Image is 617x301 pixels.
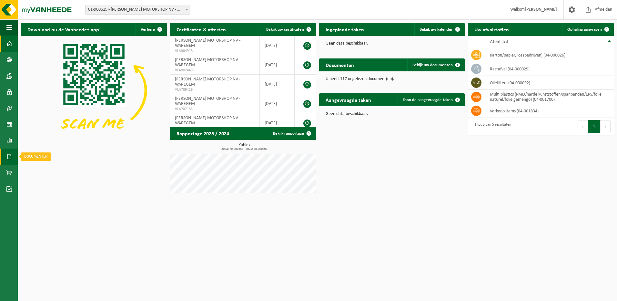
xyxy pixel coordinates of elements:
[490,39,508,45] span: Afvalstof
[485,62,614,76] td: restafval (04-000029)
[260,113,294,133] td: [DATE]
[170,127,236,140] h2: Rapportage 2025 / 2024
[403,98,453,102] span: Toon de aangevraagde taken
[414,23,464,36] a: Bekijk uw kalender
[485,48,614,62] td: karton/papier, los (bedrijven) (04-000026)
[141,27,155,32] span: Verberg
[260,55,294,75] td: [DATE]
[525,7,557,12] strong: [PERSON_NAME]
[601,120,611,133] button: Next
[420,27,453,32] span: Bekijk uw kalender
[175,116,240,126] span: [PERSON_NAME] MOTORSHOP NV - WAREGEM
[407,58,464,71] a: Bekijk uw documenten
[319,93,378,106] h2: Aangevraagde taken
[85,5,190,15] span: 01-900619 - DESMET MOTORSHOP NV - WAREGEM
[21,23,107,36] h2: Download nu de Vanheede+ app!
[326,41,459,46] p: Geen data beschikbaar.
[319,58,360,71] h2: Documenten
[319,23,370,36] h2: Ingeplande taken
[175,38,240,48] span: [PERSON_NAME] MOTORSHOP NV - WAREGEM
[175,77,240,87] span: [PERSON_NAME] MOTORSHOP NV - WAREGEM
[175,107,255,112] span: VLA707183
[175,68,255,73] span: VLA902449
[170,23,232,36] h2: Certificaten & attesten
[260,94,294,113] td: [DATE]
[261,23,315,36] a: Bekijk uw certificaten
[268,127,315,140] a: Bekijk rapportage
[326,77,459,81] p: U heeft 117 ongelezen document(en).
[260,75,294,94] td: [DATE]
[175,48,255,54] span: VLA904918
[266,27,304,32] span: Bekijk uw certificaten
[260,36,294,55] td: [DATE]
[485,76,614,90] td: oliefilters (04-000092)
[412,63,453,67] span: Bekijk uw documenten
[485,104,614,118] td: verkoop items (04-001834)
[578,120,588,133] button: Previous
[173,143,316,151] h3: Kubiek
[175,57,240,67] span: [PERSON_NAME] MOTORSHOP NV - WAREGEM
[562,23,613,36] a: Ophaling aanvragen
[326,112,459,116] p: Geen data beschikbaar.
[468,23,515,36] h2: Uw afvalstoffen
[471,119,511,134] div: 1 tot 5 van 5 resultaten
[173,148,316,151] span: 2024: 70,500 m3 - 2025: 38,000 m3
[86,5,190,14] span: 01-900619 - DESMET MOTORSHOP NV - WAREGEM
[588,120,601,133] button: 1
[398,93,464,106] a: Toon de aangevraagde taken
[567,27,602,32] span: Ophaling aanvragen
[175,96,240,106] span: [PERSON_NAME] MOTORSHOP NV - WAREGEM
[485,90,614,104] td: multi plastics (PMD/harde kunststoffen/spanbanden/EPS/folie naturel/folie gemengd) (04-001700)
[21,36,167,145] img: Download de VHEPlus App
[136,23,166,36] button: Verberg
[175,87,255,92] span: VLA709429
